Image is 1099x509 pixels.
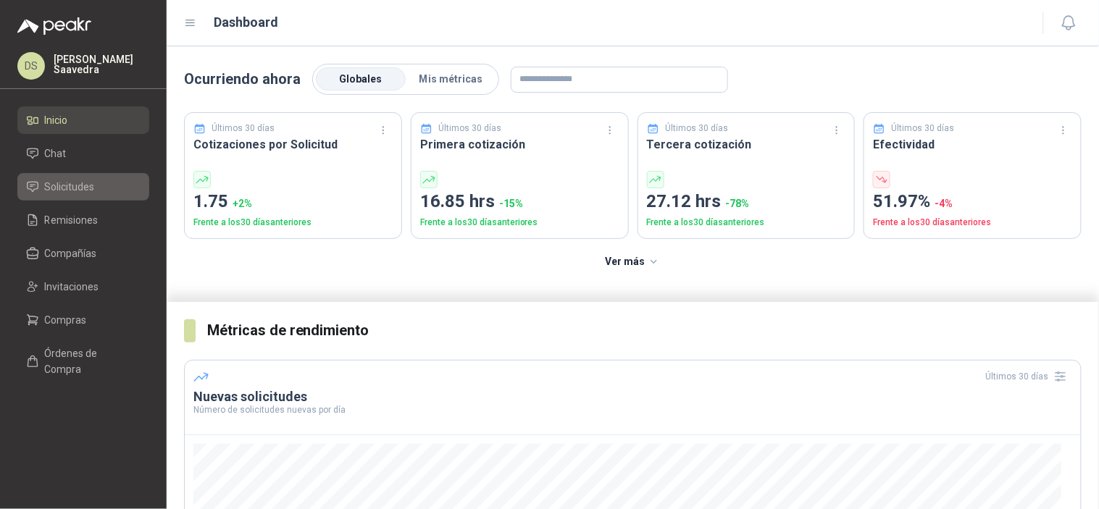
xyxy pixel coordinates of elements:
[17,106,149,134] a: Inicio
[233,198,252,209] span: + 2 %
[665,122,728,135] p: Últimos 30 días
[17,273,149,300] a: Invitaciones
[17,340,149,383] a: Órdenes de Compra
[597,248,669,277] button: Ver más
[873,216,1072,230] p: Frente a los 30 días anteriores
[647,135,846,153] h3: Tercera cotización
[438,122,501,135] p: Últimos 30 días
[873,135,1072,153] h3: Efectividad
[212,122,275,135] p: Últimos 30 días
[17,206,149,234] a: Remisiones
[647,216,846,230] p: Frente a los 30 días anteriores
[184,68,301,91] p: Ocurriendo ahora
[17,140,149,167] a: Chat
[54,54,149,75] p: [PERSON_NAME] Saavedra
[45,312,87,328] span: Compras
[17,306,149,334] a: Compras
[499,198,523,209] span: -15 %
[892,122,955,135] p: Últimos 30 días
[17,173,149,201] a: Solicitudes
[193,388,1072,405] h3: Nuevas solicitudes
[207,319,1082,342] h3: Métricas de rendimiento
[193,405,1072,414] p: Número de solicitudes nuevas por día
[45,179,95,195] span: Solicitudes
[193,216,393,230] p: Frente a los 30 días anteriores
[419,73,482,85] span: Mis métricas
[935,198,953,209] span: -4 %
[193,135,393,153] h3: Cotizaciones por Solicitud
[45,245,97,261] span: Compañías
[17,17,91,35] img: Logo peakr
[647,188,846,216] p: 27.12 hrs
[214,12,279,33] h1: Dashboard
[45,212,99,228] span: Remisiones
[420,188,619,216] p: 16.85 hrs
[986,365,1072,388] div: Últimos 30 días
[45,345,135,377] span: Órdenes de Compra
[17,52,45,80] div: DS
[420,216,619,230] p: Frente a los 30 días anteriores
[726,198,750,209] span: -78 %
[45,112,68,128] span: Inicio
[420,135,619,153] h3: Primera cotización
[17,240,149,267] a: Compañías
[45,146,67,161] span: Chat
[340,73,383,85] span: Globales
[873,188,1072,216] p: 51.97%
[193,188,393,216] p: 1.75
[45,279,99,295] span: Invitaciones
